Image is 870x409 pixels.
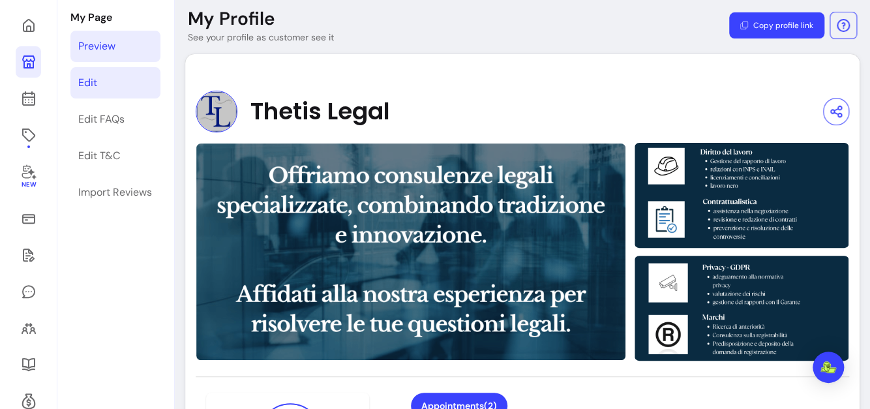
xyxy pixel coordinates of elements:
[634,142,849,250] img: image-1
[813,352,844,383] div: Open Intercom Messenger
[70,31,160,62] a: Preview
[70,10,160,25] p: My Page
[78,148,120,164] div: Edit T&C
[250,98,390,125] span: Thetis Legal
[78,38,115,54] div: Preview
[78,75,97,91] div: Edit
[188,7,275,31] p: My Profile
[16,349,41,380] a: Resources
[70,104,160,135] a: Edit FAQs
[16,83,41,114] a: Calendar
[70,140,160,172] a: Edit T&C
[78,112,125,127] div: Edit FAQs
[16,312,41,344] a: Clients
[78,185,152,200] div: Import Reviews
[16,276,41,307] a: My Messages
[729,12,824,38] button: Copy profile link
[16,156,41,198] a: New
[188,31,334,44] p: See your profile as customer see it
[16,239,41,271] a: Waivers
[70,177,160,208] a: Import Reviews
[16,10,41,41] a: Home
[16,203,41,234] a: Sales
[16,46,41,78] a: My Page
[196,143,626,361] img: image-0
[21,181,35,189] span: New
[634,254,849,363] img: image-2
[70,67,160,98] a: Edit
[196,91,237,132] img: Provider image
[16,119,41,151] a: Offerings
